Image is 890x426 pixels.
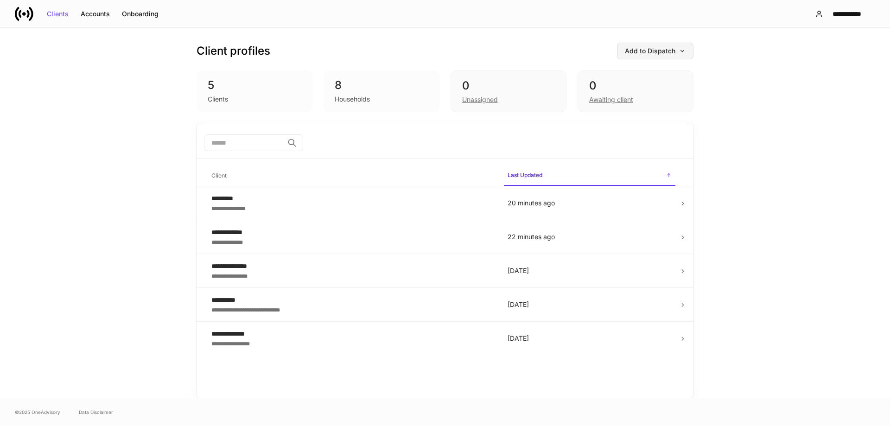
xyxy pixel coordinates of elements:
span: © 2025 OneAdvisory [15,408,60,416]
div: 0Awaiting client [578,70,693,112]
a: Data Disclaimer [79,408,113,416]
div: Unassigned [462,95,498,104]
h6: Last Updated [508,171,542,179]
div: 0 [462,78,555,93]
div: 0 [589,78,682,93]
p: 22 minutes ago [508,232,672,242]
div: 5 [208,78,301,93]
h6: Client [211,171,227,180]
div: 8 [335,78,428,93]
p: [DATE] [508,300,672,309]
span: Last Updated [504,166,675,186]
div: 0Unassigned [451,70,566,112]
button: Accounts [75,6,116,21]
p: 20 minutes ago [508,198,672,208]
button: Clients [41,6,75,21]
button: Add to Dispatch [617,43,693,59]
div: Onboarding [122,11,159,17]
div: Clients [47,11,69,17]
h3: Client profiles [197,44,270,58]
p: [DATE] [508,334,672,343]
div: Accounts [81,11,110,17]
div: Clients [208,95,228,104]
span: Client [208,166,496,185]
div: Add to Dispatch [625,48,686,54]
button: Onboarding [116,6,165,21]
div: Households [335,95,370,104]
div: Awaiting client [589,95,633,104]
p: [DATE] [508,266,672,275]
